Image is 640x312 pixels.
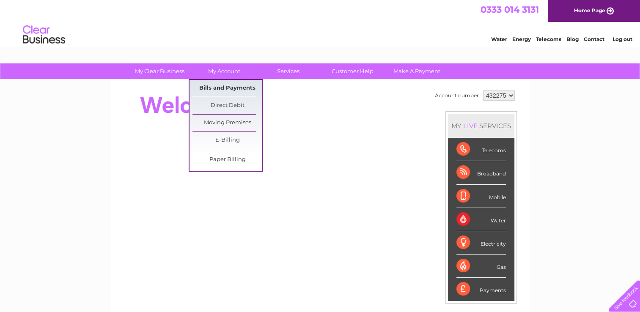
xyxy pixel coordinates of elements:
div: Water [456,208,506,231]
a: Bills and Payments [192,80,262,97]
a: Telecoms [536,36,561,42]
div: Payments [456,278,506,301]
td: Account number [433,88,481,103]
div: Gas [456,255,506,278]
a: Make A Payment [382,63,452,79]
a: Blog [566,36,579,42]
div: Telecoms [456,138,506,161]
div: Mobile [456,185,506,208]
a: Water [491,36,507,42]
div: Broadband [456,161,506,184]
div: MY SERVICES [448,114,514,138]
a: My Account [189,63,259,79]
div: Electricity [456,231,506,255]
div: Clear Business is a trading name of Verastar Limited (registered in [GEOGRAPHIC_DATA] No. 3667643... [121,5,520,41]
a: Paper Billing [192,151,262,168]
a: Log out [612,36,632,42]
a: Direct Debit [192,97,262,114]
a: E-Billing [192,132,262,149]
a: Moving Premises [192,115,262,131]
a: Customer Help [318,63,387,79]
a: Energy [512,36,531,42]
a: My Clear Business [125,63,195,79]
div: LIVE [461,122,479,130]
img: logo.png [22,22,66,48]
a: Contact [584,36,604,42]
a: 0333 014 3131 [481,4,539,15]
a: Services [253,63,323,79]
